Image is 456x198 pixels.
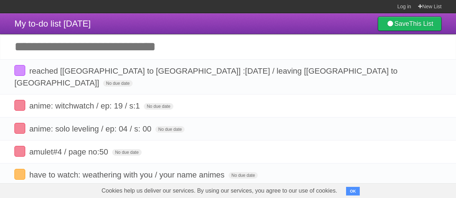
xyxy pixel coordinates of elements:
[14,65,25,76] label: Done
[112,149,141,156] span: No due date
[29,170,226,179] span: have to watch: weathering with you / your name animes
[29,124,153,133] span: anime: solo leveling / ep: 04 / s: 00
[144,103,173,110] span: No due date
[14,146,25,157] label: Done
[94,184,345,198] span: Cookies help us deliver our services. By using our services, you agree to our use of cookies.
[14,19,91,28] span: My to-do list [DATE]
[346,187,360,195] button: OK
[29,147,110,156] span: amulet#4 / page no:50
[14,66,398,87] span: reached [[GEOGRAPHIC_DATA] to [GEOGRAPHIC_DATA]] :[DATE] / leaving [[GEOGRAPHIC_DATA] to [GEOGRAP...
[14,100,25,111] label: Done
[229,172,258,179] span: No due date
[409,20,433,27] b: This List
[155,126,185,133] span: No due date
[103,80,132,87] span: No due date
[29,101,142,110] span: anime: witchwatch / ep: 19 / s:1
[14,123,25,134] label: Done
[14,169,25,180] label: Done
[378,17,442,31] a: SaveThis List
